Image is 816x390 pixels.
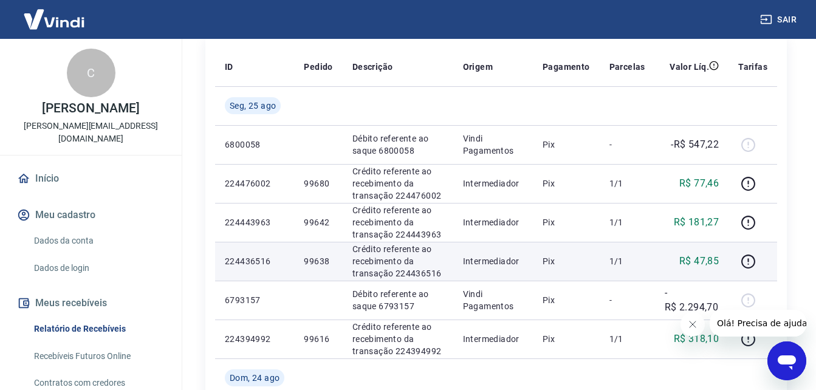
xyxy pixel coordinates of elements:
[42,102,139,115] p: [PERSON_NAME]
[352,61,393,73] p: Descrição
[352,288,444,312] p: Débito referente ao saque 6793157
[29,228,167,253] a: Dados da conta
[225,177,284,190] p: 224476002
[609,333,645,345] p: 1/1
[352,132,444,157] p: Débito referente ao saque 6800058
[304,177,332,190] p: 99680
[767,341,806,380] iframe: Botão para abrir a janela de mensagens
[225,61,233,73] p: ID
[665,286,719,315] p: -R$ 2.294,70
[679,254,719,269] p: R$ 47,85
[15,1,94,38] img: Vindi
[674,332,719,346] p: R$ 318,10
[679,176,719,191] p: R$ 77,46
[609,294,645,306] p: -
[463,177,523,190] p: Intermediador
[674,215,719,230] p: R$ 181,27
[29,316,167,341] a: Relatório de Recebíveis
[225,139,284,151] p: 6800058
[463,216,523,228] p: Intermediador
[609,61,645,73] p: Parcelas
[543,255,590,267] p: Pix
[543,61,590,73] p: Pagamento
[463,61,493,73] p: Origem
[671,137,719,152] p: -R$ 547,22
[225,255,284,267] p: 224436516
[758,9,801,31] button: Sair
[10,120,172,145] p: [PERSON_NAME][EMAIL_ADDRESS][DOMAIN_NAME]
[225,216,284,228] p: 224443963
[543,333,590,345] p: Pix
[670,61,709,73] p: Valor Líq.
[15,165,167,192] a: Início
[304,216,332,228] p: 99642
[225,294,284,306] p: 6793157
[710,310,806,337] iframe: Mensagem da empresa
[609,177,645,190] p: 1/1
[609,255,645,267] p: 1/1
[543,177,590,190] p: Pix
[463,255,523,267] p: Intermediador
[543,294,590,306] p: Pix
[304,61,332,73] p: Pedido
[352,243,444,279] p: Crédito referente ao recebimento da transação 224436516
[463,288,523,312] p: Vindi Pagamentos
[67,49,115,97] div: C
[609,216,645,228] p: 1/1
[304,255,332,267] p: 99638
[738,61,767,73] p: Tarifas
[609,139,645,151] p: -
[352,204,444,241] p: Crédito referente ao recebimento da transação 224443963
[463,333,523,345] p: Intermediador
[352,165,444,202] p: Crédito referente ao recebimento da transação 224476002
[15,290,167,316] button: Meus recebíveis
[543,216,590,228] p: Pix
[352,321,444,357] p: Crédito referente ao recebimento da transação 224394992
[29,256,167,281] a: Dados de login
[304,333,332,345] p: 99616
[15,202,167,228] button: Meu cadastro
[543,139,590,151] p: Pix
[230,100,276,112] span: Seg, 25 ago
[681,312,705,337] iframe: Fechar mensagem
[463,132,523,157] p: Vindi Pagamentos
[7,9,102,18] span: Olá! Precisa de ajuda?
[29,344,167,369] a: Recebíveis Futuros Online
[225,333,284,345] p: 224394992
[230,372,279,384] span: Dom, 24 ago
